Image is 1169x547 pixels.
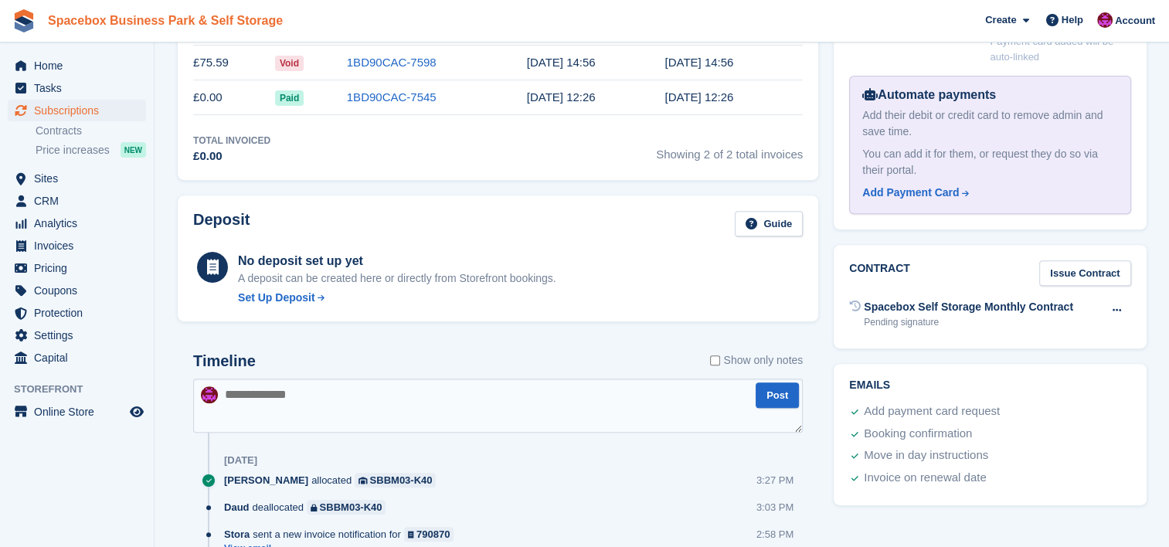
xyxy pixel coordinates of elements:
[238,290,315,306] div: Set Up Deposit
[127,403,146,421] a: Preview store
[735,211,803,236] a: Guide
[404,527,454,542] a: 790870
[864,469,986,488] div: Invoice on renewal date
[355,473,436,488] a: SBBM03-K40
[8,324,146,346] a: menu
[756,527,793,542] div: 2:58 PM
[527,56,596,69] time: 2025-09-02 13:56:13 UTC
[416,527,450,542] div: 790870
[34,324,127,346] span: Settings
[193,148,270,165] div: £0.00
[193,211,250,236] h2: Deposit
[864,447,988,465] div: Move in day instructions
[14,382,154,397] span: Storefront
[864,299,1073,315] div: Spacebox Self Storage Monthly Contract
[34,168,127,189] span: Sites
[862,86,1117,104] div: Automate payments
[1115,13,1155,29] span: Account
[193,352,256,370] h2: Timeline
[8,100,146,121] a: menu
[756,473,793,488] div: 3:27 PM
[34,280,127,301] span: Coupons
[527,90,596,104] time: 2025-08-30 11:26:27 UTC
[664,90,733,104] time: 2025-08-29 11:26:28 UTC
[1062,12,1083,28] span: Help
[8,257,146,279] a: menu
[664,56,733,69] time: 2025-09-01 13:56:13 UTC
[34,77,127,99] span: Tasks
[347,56,437,69] a: 1BD90CAC-7598
[224,473,308,488] span: [PERSON_NAME]
[34,235,127,257] span: Invoices
[862,146,1117,178] div: You can add it for them, or request they do so via their portal.
[8,302,146,324] a: menu
[320,500,382,515] div: SBBM03-K40
[238,290,556,306] a: Set Up Deposit
[864,403,1000,421] div: Add payment card request
[1097,12,1113,28] img: Shitika Balanath
[193,80,275,115] td: £0.00
[864,315,1073,329] div: Pending signature
[862,185,1111,201] a: Add Payment Card
[756,500,793,515] div: 3:03 PM
[8,401,146,423] a: menu
[238,270,556,287] p: A deposit can be created here or directly from Storefront bookings.
[224,454,257,467] div: [DATE]
[34,257,127,279] span: Pricing
[370,473,433,488] div: SBBM03-K40
[275,90,304,106] span: Paid
[36,141,146,158] a: Price increases NEW
[8,55,146,76] a: menu
[275,56,304,71] span: Void
[224,527,461,542] div: sent a new invoice notification for
[34,100,127,121] span: Subscriptions
[862,185,959,201] div: Add Payment Card
[8,190,146,212] a: menu
[224,527,250,542] span: Stora
[121,142,146,158] div: NEW
[710,352,720,369] input: Show only notes
[36,143,110,158] span: Price increases
[8,168,146,189] a: menu
[193,134,270,148] div: Total Invoiced
[34,302,127,324] span: Protection
[307,500,386,515] a: SBBM03-K40
[42,8,289,33] a: Spacebox Business Park & Self Storage
[656,134,803,165] span: Showing 2 of 2 total invoices
[238,252,556,270] div: No deposit set up yet
[862,107,1117,140] div: Add their debit or credit card to remove admin and save time.
[34,190,127,212] span: CRM
[201,386,218,403] img: Shitika Balanath
[849,379,1130,392] h2: Emails
[849,260,910,286] h2: Contract
[34,212,127,234] span: Analytics
[8,235,146,257] a: menu
[34,347,127,369] span: Capital
[1039,260,1130,286] a: Issue Contract
[710,352,803,369] label: Show only notes
[224,500,250,515] span: Daud
[8,280,146,301] a: menu
[8,212,146,234] a: menu
[347,90,437,104] a: 1BD90CAC-7545
[224,473,443,488] div: allocated
[12,9,36,32] img: stora-icon-8386f47178a22dfd0bd8f6a31ec36ba5ce8667c1dd55bd0f319d3a0aa187defe.svg
[990,34,1130,64] p: Payment card added will be auto-linked
[224,500,393,515] div: deallocated
[8,77,146,99] a: menu
[34,55,127,76] span: Home
[193,46,275,80] td: £75.59
[985,12,1016,28] span: Create
[756,382,799,408] button: Post
[8,347,146,369] a: menu
[34,401,127,423] span: Online Store
[36,124,146,138] a: Contracts
[864,425,972,443] div: Booking confirmation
